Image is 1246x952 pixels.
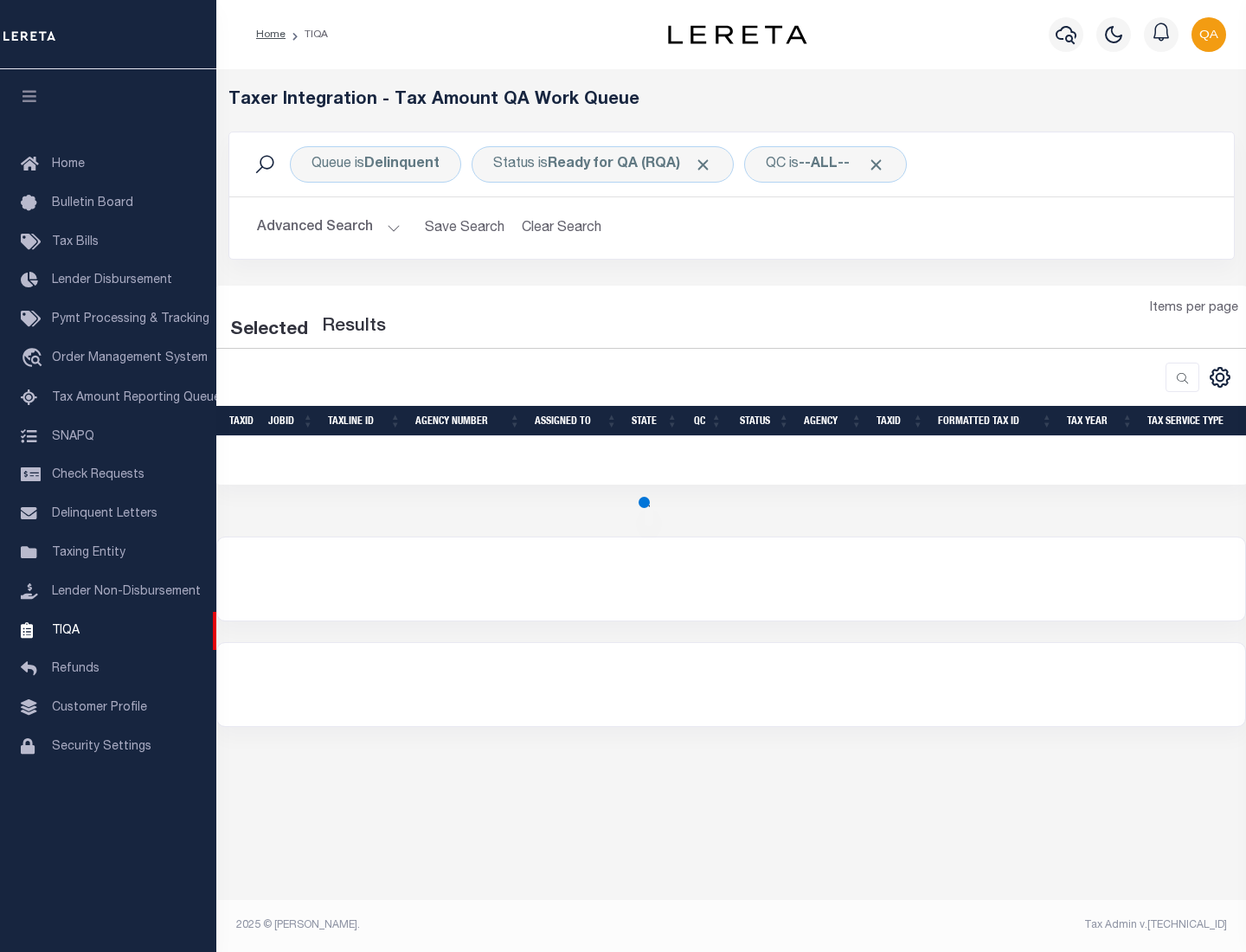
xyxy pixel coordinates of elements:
[931,406,1060,436] th: Formatted Tax ID
[52,663,100,675] span: Refunds
[52,274,172,286] span: Lender Disbursement
[364,158,440,171] b: Delinquent
[797,406,870,436] th: Agency
[729,406,797,436] th: Status
[52,469,145,481] span: Check Requests
[223,917,732,933] div: 2025 © [PERSON_NAME].
[230,317,308,344] div: Selected
[528,406,625,436] th: Assigned To
[52,741,151,753] span: Security Settings
[472,146,734,183] div: Click to Edit
[548,158,712,171] b: Ready for QA (RQA)
[867,156,885,174] span: Click to Remove
[322,313,386,341] label: Results
[290,146,461,183] div: Click to Edit
[52,392,221,404] span: Tax Amount Reporting Queue
[744,146,907,183] div: Click to Edit
[799,158,850,171] b: --ALL--
[52,313,209,325] span: Pymt Processing & Tracking
[685,406,729,436] th: QC
[668,25,806,44] img: logo-dark.svg
[1060,406,1140,436] th: Tax Year
[1191,17,1226,52] img: svg+xml;base64,PHN2ZyB4bWxucz0iaHR0cDovL3d3dy53My5vcmcvMjAwMC9zdmciIHBvaW50ZXItZXZlbnRzPSJub25lIi...
[256,29,286,40] a: Home
[52,352,208,364] span: Order Management System
[515,211,609,245] button: Clear Search
[257,211,401,245] button: Advanced Search
[870,406,931,436] th: TaxID
[222,406,261,436] th: TaxID
[52,236,99,248] span: Tax Bills
[286,27,328,42] li: TIQA
[52,702,147,714] span: Customer Profile
[408,406,528,436] th: Agency Number
[52,197,133,209] span: Bulletin Board
[52,508,157,520] span: Delinquent Letters
[52,158,85,170] span: Home
[52,624,80,636] span: TIQA
[228,90,1235,111] h5: Taxer Integration - Tax Amount QA Work Queue
[625,406,685,436] th: State
[744,917,1227,933] div: Tax Admin v.[TECHNICAL_ID]
[52,430,94,442] span: SNAPQ
[261,406,321,436] th: JobID
[694,156,712,174] span: Click to Remove
[21,348,48,370] i: travel_explore
[52,586,201,598] span: Lender Non-Disbursement
[414,211,515,245] button: Save Search
[52,547,125,559] span: Taxing Entity
[1150,299,1238,318] span: Items per page
[321,406,408,436] th: TaxLine ID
